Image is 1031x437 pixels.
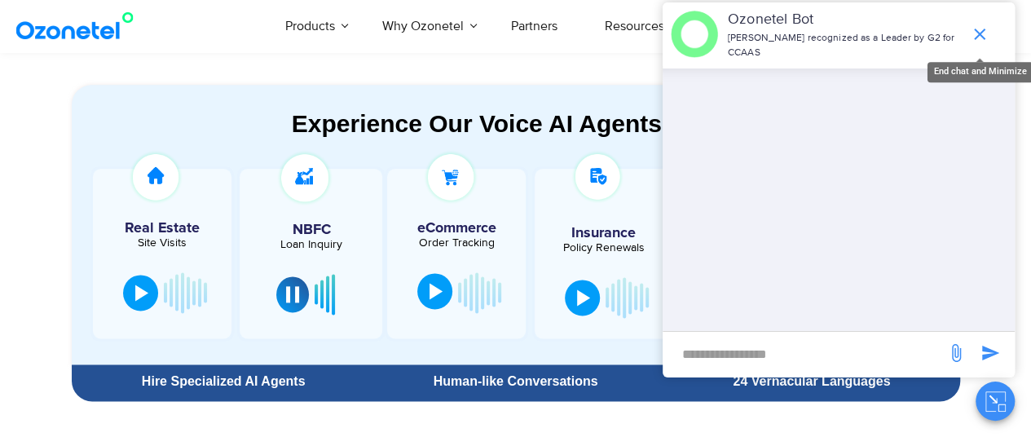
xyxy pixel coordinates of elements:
p: [PERSON_NAME] recognized as a Leader by G2 for CCAAS [728,31,962,60]
span: end chat or minimize [963,18,996,51]
button: Close chat [976,382,1015,421]
span: send message [974,337,1007,369]
div: Order Tracking [395,237,518,249]
img: header [671,11,718,58]
div: Experience Our Voice AI Agents in Action [88,109,976,138]
div: Site Visits [101,237,223,249]
div: Human-like Conversations [376,375,655,388]
div: new-msg-input [671,340,938,369]
div: Hire Specialized AI Agents [80,375,368,388]
p: Ozonetel Bot [728,9,962,31]
span: send message [940,337,972,369]
h5: eCommerce [395,221,518,236]
h5: Real Estate [101,221,223,236]
div: Policy Renewals [543,242,663,254]
h5: NBFC [248,223,374,237]
div: Loan Inquiry [248,239,374,250]
h5: Insurance [543,226,663,241]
